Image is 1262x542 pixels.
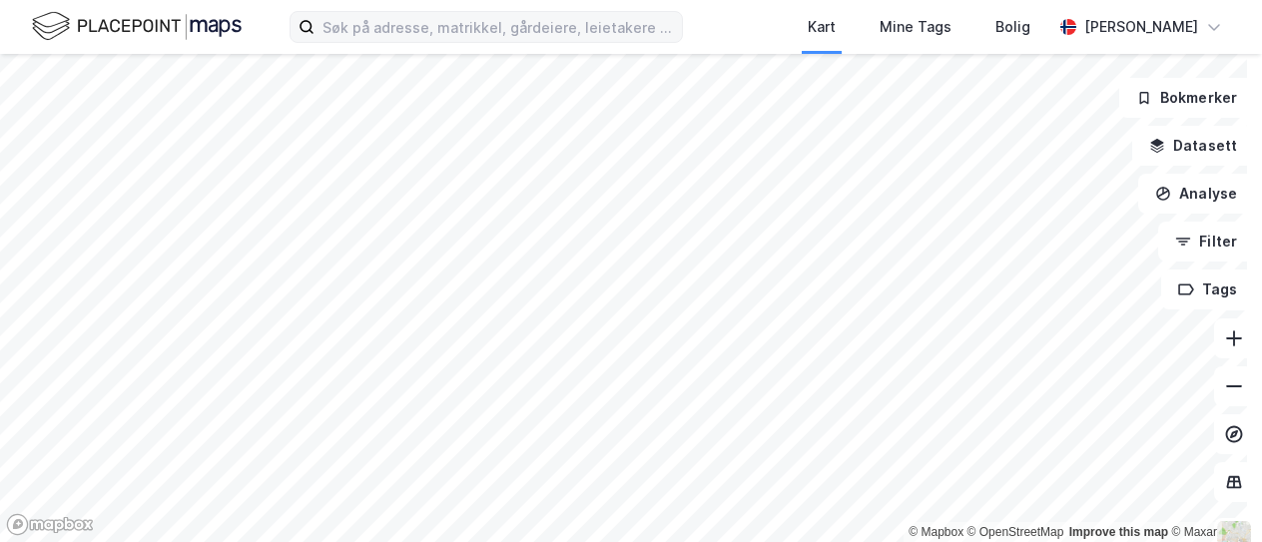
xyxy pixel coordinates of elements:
button: Analyse [1138,174,1254,214]
div: Bolig [995,15,1030,39]
button: Tags [1161,270,1254,309]
a: Mapbox homepage [6,513,94,536]
a: OpenStreetMap [967,525,1064,539]
div: Mine Tags [880,15,951,39]
div: [PERSON_NAME] [1084,15,1198,39]
button: Datasett [1132,126,1254,166]
a: Mapbox [909,525,963,539]
button: Bokmerker [1119,78,1254,118]
img: logo.f888ab2527a4732fd821a326f86c7f29.svg [32,9,242,44]
iframe: Chat Widget [1162,446,1262,542]
a: Improve this map [1069,525,1168,539]
div: Kart [808,15,836,39]
div: Kontrollprogram for chat [1162,446,1262,542]
input: Søk på adresse, matrikkel, gårdeiere, leietakere eller personer [315,12,682,42]
button: Filter [1158,222,1254,262]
